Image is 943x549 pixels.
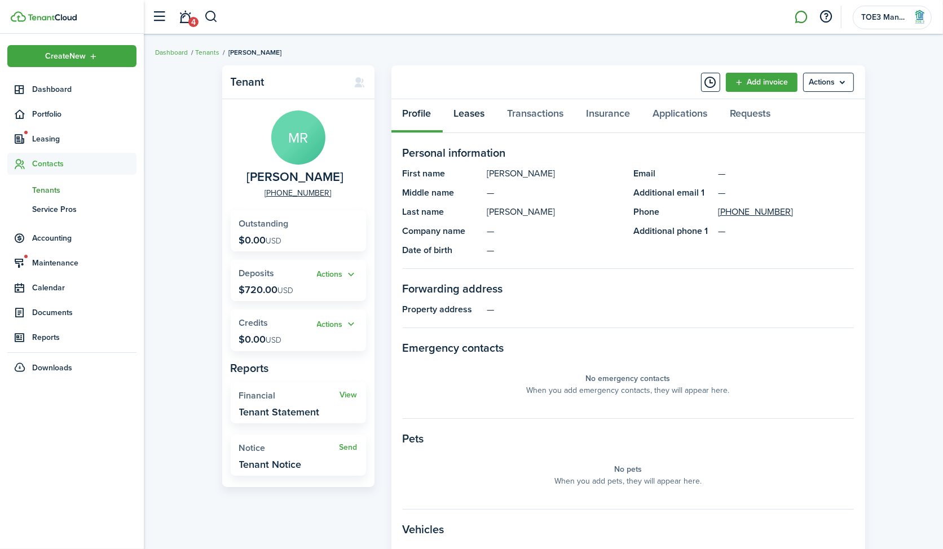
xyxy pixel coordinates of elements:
[403,144,854,161] panel-main-section-title: Personal information
[239,234,282,246] p: $0.00
[701,73,720,92] button: Timeline
[496,99,575,133] a: Transactions
[228,47,281,57] span: [PERSON_NAME]
[487,186,623,200] panel-main-description: —
[239,316,268,329] span: Credits
[188,17,199,27] span: 4
[403,430,854,447] panel-main-section-title: Pets
[28,14,77,21] img: TenantCloud
[239,406,320,418] widget-stats-description: Tenant Statement
[817,7,836,26] button: Open resource center
[340,443,358,452] a: Send
[634,167,713,180] panel-main-title: Email
[634,224,713,238] panel-main-title: Additional phone 1
[317,268,358,281] button: Actions
[554,475,702,487] panel-main-placeholder-description: When you add pets, they will appear here.
[32,232,136,244] span: Accounting
[7,78,136,100] a: Dashboard
[32,362,72,374] span: Downloads
[266,235,282,247] span: USD
[911,8,929,26] img: TOE3 Management, LLC
[340,391,358,400] a: View
[861,14,906,21] span: TOE3 Management, LLC
[32,307,136,318] span: Documents
[403,303,482,316] panel-main-title: Property address
[239,217,289,230] span: Outstanding
[239,284,294,295] p: $720.00
[487,303,854,316] panel-main-description: —
[403,186,482,200] panel-main-title: Middle name
[265,187,332,199] a: [PHONE_NUMBER]
[195,47,219,57] a: Tenants
[403,224,482,238] panel-main-title: Company name
[32,184,136,196] span: Tenants
[231,360,366,377] panel-main-subtitle: Reports
[719,205,794,219] a: [PHONE_NUMBER]
[487,243,623,257] panel-main-description: —
[575,99,642,133] a: Insurance
[803,73,854,92] button: Open menu
[32,257,136,269] span: Maintenance
[487,224,623,238] panel-main-description: —
[32,282,136,294] span: Calendar
[634,205,713,219] panel-main-title: Phone
[487,205,623,219] panel-main-description: [PERSON_NAME]
[155,47,188,57] a: Dashboard
[403,521,854,538] panel-main-section-title: Vehicles
[32,83,136,95] span: Dashboard
[204,7,218,26] button: Search
[317,268,358,281] button: Open menu
[634,186,713,200] panel-main-title: Additional email 1
[443,99,496,133] a: Leases
[271,110,325,165] avatar-text: MR
[7,180,136,200] a: Tenants
[317,318,358,331] button: Open menu
[239,267,275,280] span: Deposits
[32,133,136,145] span: Leasing
[175,3,196,32] a: Notifications
[586,373,671,384] panel-main-placeholder-title: No emergency contacts
[231,76,343,88] panel-main-title: Tenant
[527,384,730,396] panel-main-placeholder-description: When you add emergency contacts, they will appear here.
[32,108,136,120] span: Portfolio
[247,170,344,184] span: Michelle Ramon
[11,11,26,22] img: TenantCloud
[32,331,136,343] span: Reports
[7,200,136,219] a: Service Pros
[149,6,170,28] button: Open sidebar
[239,459,302,470] widget-stats-description: Tenant Notice
[642,99,719,133] a: Applications
[403,339,854,356] panel-main-section-title: Emergency contacts
[239,391,340,401] widget-stats-title: Financial
[403,205,482,219] panel-main-title: Last name
[266,334,282,346] span: USD
[803,73,854,92] menu-btn: Actions
[317,318,358,331] button: Actions
[403,280,854,297] panel-main-section-title: Forwarding address
[32,158,136,170] span: Contacts
[7,326,136,348] a: Reports
[239,443,340,453] widget-stats-title: Notice
[403,243,482,257] panel-main-title: Date of birth
[32,203,136,215] span: Service Pros
[278,285,294,296] span: USD
[403,167,482,180] panel-main-title: First name
[791,3,812,32] a: Messaging
[239,334,282,345] p: $0.00
[7,45,136,67] button: Open menu
[614,463,642,475] panel-main-placeholder-title: No pets
[719,99,782,133] a: Requests
[726,73,797,92] a: Add invoice
[46,52,86,60] span: Create New
[487,167,623,180] panel-main-description: [PERSON_NAME]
